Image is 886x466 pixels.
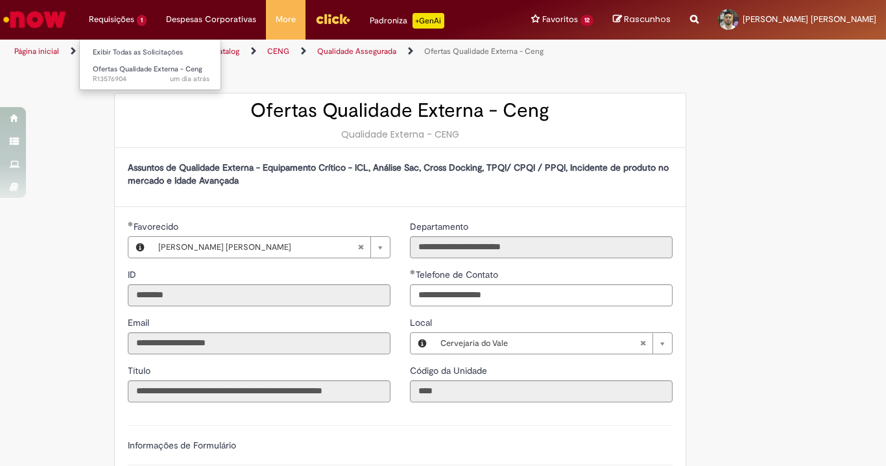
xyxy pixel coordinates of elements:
[440,333,640,354] span: Cervejaria do Vale
[416,269,501,280] span: Telefone de Contato
[166,13,256,26] span: Despesas Corporativas
[80,45,222,60] a: Exibir Todas as Solicitações
[128,439,236,451] label: Informações de Formulário
[170,74,210,84] span: um dia atrás
[128,162,669,186] strong: Assuntos de Qualidade Externa - Equipamento Crítico - ICL, Análise Sac, Cross Docking, TPQI/ CPQI...
[743,14,876,25] span: [PERSON_NAME] [PERSON_NAME]
[542,13,578,26] span: Favoritos
[93,64,202,74] span: Ofertas Qualidade Externa - Ceng
[267,46,289,56] a: CENG
[152,237,390,258] a: [PERSON_NAME] [PERSON_NAME]Limpar campo Favorecido
[410,380,673,402] input: Código da Unidade
[410,269,416,275] span: Obrigatório Preenchido
[158,237,357,258] span: [PERSON_NAME] [PERSON_NAME]
[14,46,59,56] a: Página inicial
[411,333,434,354] button: Local, Visualizar este registro Cervejaria do Vale
[351,237,370,258] abbr: Limpar campo Favorecido
[79,39,221,90] ul: Requisições
[410,220,471,233] label: Somente leitura - Departamento
[10,40,581,64] ul: Trilhas de página
[128,268,139,281] label: Somente leitura - ID
[128,237,152,258] button: Favorecido, Visualizar este registro Jose Cardoso Marcondes Junior
[93,74,210,84] span: R13576904
[170,74,210,84] time: 29/09/2025 13:37:45
[410,284,673,306] input: Telefone de Contato
[128,100,673,121] h2: Ofertas Qualidade Externa - Ceng
[128,365,153,376] span: Somente leitura - Título
[317,46,396,56] a: Qualidade Assegurada
[128,364,153,377] label: Somente leitura - Título
[128,128,673,141] div: Qualidade Externa - CENG
[410,221,471,232] span: Somente leitura - Departamento
[128,317,152,328] span: Somente leitura - Email
[134,221,181,232] span: Necessários - Favorecido
[624,13,671,25] span: Rascunhos
[633,333,653,354] abbr: Limpar campo Local
[410,364,490,377] label: Somente leitura - Código da Unidade
[424,46,544,56] a: Ofertas Qualidade Externa - Ceng
[581,15,593,26] span: 12
[89,13,134,26] span: Requisições
[128,284,390,306] input: ID
[410,365,490,376] span: Somente leitura - Código da Unidade
[613,14,671,26] a: Rascunhos
[128,221,134,227] span: Obrigatório Preenchido
[315,9,350,29] img: click_logo_yellow_360x200.png
[128,380,390,402] input: Título
[413,13,444,29] p: +GenAi
[410,236,673,258] input: Departamento
[137,15,147,26] span: 1
[434,333,672,354] a: Cervejaria do ValeLimpar campo Local
[276,13,296,26] span: More
[80,62,222,86] a: Aberto R13576904 : Ofertas Qualidade Externa - Ceng
[370,13,444,29] div: Padroniza
[128,316,152,329] label: Somente leitura - Email
[128,332,390,354] input: Email
[128,269,139,280] span: Somente leitura - ID
[1,6,68,32] img: ServiceNow
[410,317,435,328] span: Local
